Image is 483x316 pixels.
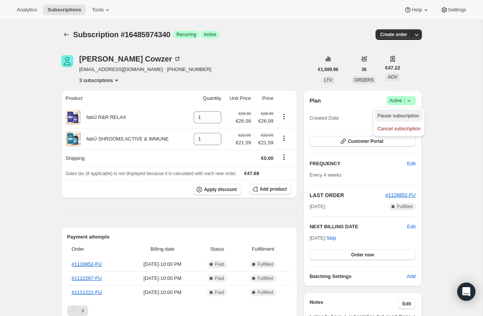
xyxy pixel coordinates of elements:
span: Paid [215,289,224,295]
div: [PERSON_NAME] Cowzer [79,55,181,63]
span: €21.59 [256,139,273,147]
span: | [404,98,405,104]
span: Cancel subscription [377,126,420,131]
span: [DATE] · 10:00 PM [130,275,195,282]
button: Next [77,305,88,316]
button: Edit [398,299,416,309]
a: #1128852-FU [72,261,102,267]
button: Pause subscription [375,109,423,122]
button: Tools [87,5,116,15]
button: 36 [357,64,371,75]
span: Add [407,273,415,280]
th: Product [61,90,187,107]
button: Edit [407,223,415,231]
button: Add [402,270,420,283]
span: Fulfilled [257,275,273,281]
button: Add product [249,184,291,194]
h2: NEXT BILLING DATE [309,223,407,231]
span: Paid [215,261,224,267]
div: Open Intercom Messenger [457,283,475,301]
span: Pause subscription [377,113,419,118]
th: Shipping [61,150,187,166]
span: €26.09 [256,117,273,125]
button: Apply discount [193,184,241,195]
span: Billing date [130,245,195,253]
h2: Plan [309,97,321,104]
span: Subscriptions [47,7,81,13]
a: #1122267-FU [72,275,102,281]
span: [DATE] · 10:00 PM [130,261,195,268]
span: Every 4 weeks [309,172,342,178]
th: Quantity [187,90,224,107]
span: Help [412,7,422,13]
span: [DATE] [309,203,325,210]
h2: Payment attempts [67,233,292,241]
span: Order now [351,252,374,258]
img: product img [66,131,81,147]
button: Create order [376,29,412,40]
span: Sales tax (if applicable) is not displayed because it is calculated with each new order. [66,171,237,176]
span: Settings [448,7,466,13]
button: €1,699.96 [314,64,343,75]
th: Price [253,90,276,107]
span: AOV [388,74,397,80]
nav: Pagination [67,305,292,316]
button: Skip [322,232,341,244]
span: Create order [380,32,407,38]
span: €47.22 [385,64,400,72]
button: Analytics [12,5,41,15]
span: Recurring [177,32,196,38]
button: Order now [309,250,415,260]
a: #1128852-FU [385,192,416,198]
span: LTV [324,77,332,83]
h3: Notes [309,299,398,309]
span: Active [390,97,413,104]
span: 36 [361,66,366,73]
span: Analytics [17,7,37,13]
button: Product actions [79,76,121,84]
span: Add product [260,186,287,192]
span: €26.09 [236,117,251,125]
button: Help [399,5,434,15]
span: €1,699.96 [318,66,338,73]
span: Edit [402,301,411,307]
small: €23.99 [261,133,273,137]
span: ORDERS [354,77,374,83]
span: [EMAIL_ADDRESS][DOMAIN_NAME] · [PHONE_NUMBER] [79,66,212,73]
div: fabÜ R&R RELAX [81,114,126,121]
small: €23.99 [238,133,251,137]
h2: LAST ORDER [309,191,385,199]
button: Subscriptions [43,5,86,15]
button: Shipping actions [278,153,290,161]
button: Edit [402,158,420,170]
small: €28.99 [238,111,251,116]
span: Status [200,245,235,253]
button: Customer Portal [309,136,415,147]
th: Order [67,241,128,258]
span: Tools [92,7,104,13]
span: Subscription #16485974340 [73,30,170,39]
button: Subscriptions [61,29,72,40]
span: €47.68 [244,171,259,176]
span: Fulfilled [257,289,273,295]
img: product img [66,110,81,125]
div: fabÜ SHROOMS ACTIVE & IMMUNE [81,135,169,143]
a: #1111221-FU [72,289,102,295]
span: Customer Portal [348,138,383,144]
button: Product actions [278,134,290,142]
button: Settings [436,5,471,15]
button: Product actions [278,112,290,121]
span: Fulfilled [257,261,273,267]
span: Apply discount [204,186,237,193]
span: [DATE] · [309,235,336,241]
span: Created Date [309,114,339,122]
span: [DATE] · 10:00 PM [130,289,195,296]
span: Edit [407,160,415,167]
span: Skip [327,234,336,242]
small: €28.99 [261,111,273,116]
th: Unit Price [224,90,253,107]
button: #1128852-FU [385,191,416,199]
span: Active [204,32,216,38]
